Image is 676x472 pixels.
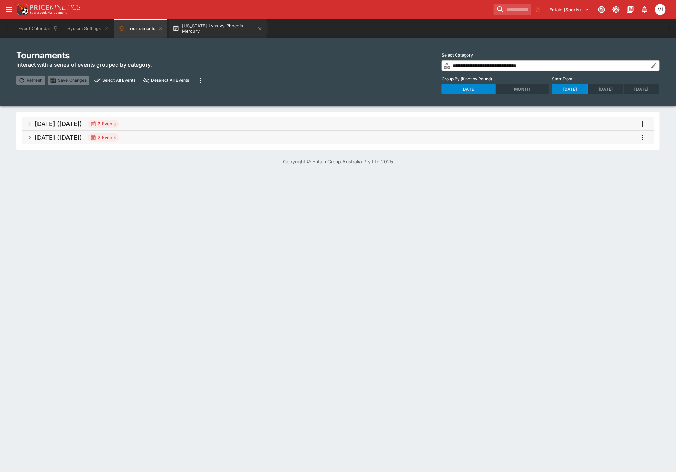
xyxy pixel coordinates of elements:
button: Month [495,84,550,94]
img: PriceKinetics Logo [15,3,29,16]
button: Documentation [624,3,636,16]
button: [DATE] ([DATE])2 Eventsmore [22,131,654,144]
button: Notifications [639,3,651,16]
button: preview [92,76,138,85]
button: Date [442,84,496,94]
button: more [195,74,207,86]
img: PriceKinetics [30,5,80,10]
input: search [494,4,531,15]
img: Sportsbook Management [30,11,67,14]
h6: Interact with a series of events grouped by category. [16,61,207,69]
button: [DATE] [624,84,660,94]
label: Select Category [442,50,660,60]
h2: Tournaments [16,50,207,61]
button: [DATE] ([DATE])2 Eventsmore [22,117,654,131]
h5: [DATE] ([DATE]) [35,133,82,141]
button: System Settings [63,19,113,38]
button: Toggle light/dark mode [610,3,622,16]
div: 2 Events [90,121,116,127]
button: more [636,131,649,144]
button: michael.wilczynski [653,2,668,17]
button: open drawer [3,3,15,16]
button: close [141,76,192,85]
button: more [636,118,649,130]
button: [DATE] [588,84,624,94]
div: Group By (if not by Round) [442,84,549,94]
button: Select Tenant [546,4,594,15]
button: No Bookmarks [533,4,543,15]
button: Connected to PK [596,3,608,16]
div: Start From [552,84,660,94]
label: Group By (if not by Round) [442,74,549,84]
button: Tournaments [114,19,167,38]
button: [DATE] [552,84,588,94]
button: Event Calendar [14,19,62,38]
h5: [DATE] ([DATE]) [35,120,82,128]
label: Start From [552,74,660,84]
div: 2 Events [90,134,116,141]
button: [US_STATE] Lynx vs Phoenix Mercury [169,19,267,38]
div: michael.wilczynski [655,4,666,15]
